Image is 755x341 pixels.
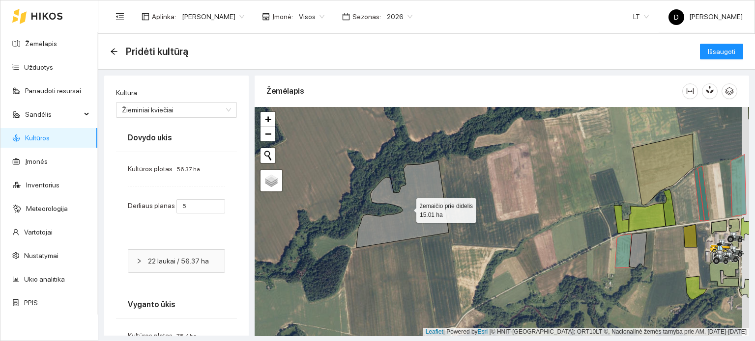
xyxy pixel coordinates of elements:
button: column-width [682,83,698,99]
button: Išsaugoti [700,44,743,59]
a: Ūkio analitika [24,275,65,283]
span: − [265,128,271,140]
span: 56.37 ha [176,166,200,173]
a: Leaflet [426,328,443,335]
a: Kultūros [25,134,50,142]
div: 22 laukai / 56.37 ha [128,250,225,272]
span: + [265,113,271,125]
span: Aplinka : [152,11,176,22]
a: PPIS [24,299,38,307]
span: 22 laukai / 56.37 ha [148,256,217,266]
a: Panaudoti resursai [25,87,81,95]
span: Kultūros plotas [128,332,173,340]
span: Kultūros plotas [128,165,173,173]
a: Vartotojai [24,228,53,236]
span: Sezonas : [352,11,381,22]
span: 2026 [387,9,412,24]
div: Vyganto ūkis [128,290,225,318]
span: menu-fold [116,12,124,21]
a: Meteorologija [26,205,68,212]
span: right [136,258,142,264]
div: Žemėlapis [266,77,682,105]
a: Esri [478,328,488,335]
a: Žemėlapis [25,40,57,48]
div: Dovydo ukis [128,124,225,152]
a: Inventorius [26,181,59,189]
a: Įmonės [25,157,48,165]
a: Zoom in [261,112,275,127]
span: layout [142,13,149,21]
span: arrow-left [110,48,118,55]
input: Įveskite t/Ha [176,199,225,213]
span: column-width [683,87,697,95]
span: Derliaus planas [128,202,175,210]
span: Dovydas Baršauskas [182,9,244,24]
a: Nustatymai [24,252,58,260]
button: menu-fold [110,7,130,26]
span: LT [633,9,649,24]
span: Visos [299,9,324,24]
span: Žieminiai kviečiai [122,103,231,117]
span: shop [262,13,270,21]
span: Sandėlis [25,105,81,124]
label: Kultūra [116,88,137,98]
button: Initiate a new search [261,148,275,163]
span: Įmonė : [272,11,293,22]
span: [PERSON_NAME] [668,13,743,21]
div: Atgal [110,48,118,56]
a: Užduotys [24,63,53,71]
span: | [490,328,491,335]
span: D [674,9,679,25]
span: calendar [342,13,350,21]
span: Išsaugoti [708,46,735,57]
span: 75.4 ha [176,333,197,340]
div: | Powered by © HNIT-[GEOGRAPHIC_DATA]; ORT10LT ©, Nacionalinė žemės tarnyba prie AM, [DATE]-[DATE] [423,328,749,336]
a: Zoom out [261,127,275,141]
a: Layers [261,170,282,191]
span: Pridėti kultūrą [126,44,188,59]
